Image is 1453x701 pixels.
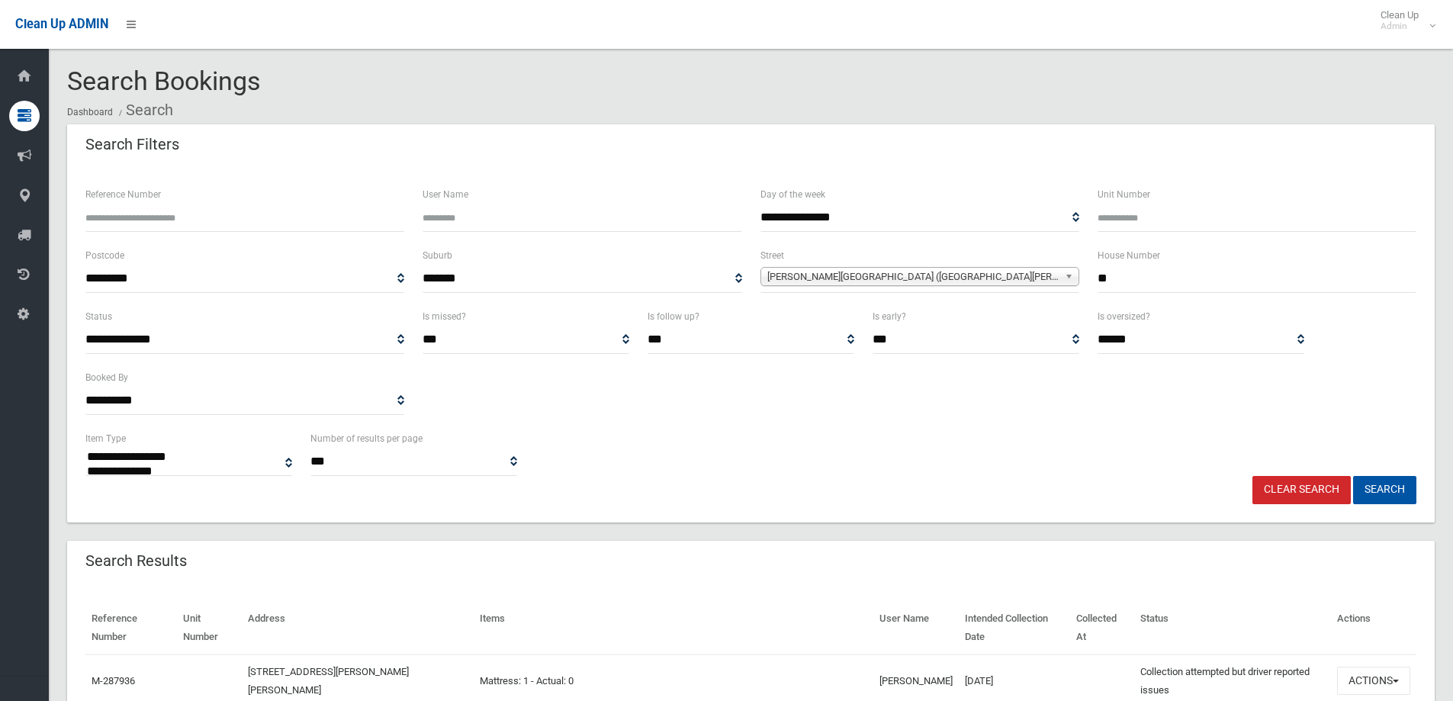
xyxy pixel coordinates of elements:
[1070,602,1133,654] th: Collected At
[67,107,113,117] a: Dashboard
[873,602,959,654] th: User Name
[85,308,112,325] label: Status
[115,96,173,124] li: Search
[760,247,784,264] label: Street
[85,186,161,203] label: Reference Number
[1098,186,1150,203] label: Unit Number
[1098,247,1160,264] label: House Number
[423,247,452,264] label: Suburb
[85,430,126,447] label: Item Type
[648,308,699,325] label: Is follow up?
[760,186,825,203] label: Day of the week
[873,308,906,325] label: Is early?
[1373,9,1434,32] span: Clean Up
[92,675,135,687] a: M-287936
[1381,21,1419,32] small: Admin
[67,546,205,576] header: Search Results
[1331,602,1416,654] th: Actions
[474,602,873,654] th: Items
[423,186,468,203] label: User Name
[248,666,409,696] a: [STREET_ADDRESS][PERSON_NAME][PERSON_NAME]
[1134,602,1331,654] th: Status
[423,308,466,325] label: Is missed?
[767,268,1059,286] span: [PERSON_NAME][GEOGRAPHIC_DATA] ([GEOGRAPHIC_DATA][PERSON_NAME])
[1098,308,1150,325] label: Is oversized?
[1252,476,1351,504] a: Clear Search
[67,130,198,159] header: Search Filters
[85,369,128,386] label: Booked By
[959,602,1070,654] th: Intended Collection Date
[1337,667,1410,695] button: Actions
[85,602,177,654] th: Reference Number
[67,66,261,96] span: Search Bookings
[177,602,242,654] th: Unit Number
[15,17,108,31] span: Clean Up ADMIN
[242,602,474,654] th: Address
[310,430,423,447] label: Number of results per page
[1353,476,1416,504] button: Search
[85,247,124,264] label: Postcode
